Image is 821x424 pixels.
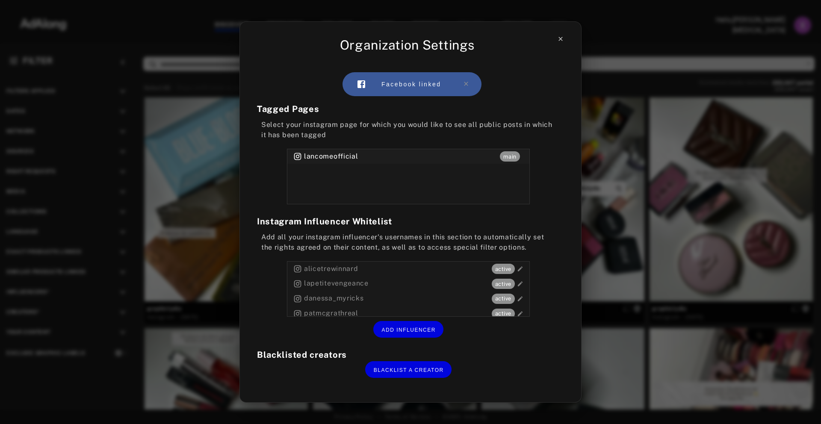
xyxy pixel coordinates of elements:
div: alicetrewinnard [287,262,529,277]
div: lapetitevengeance [287,276,529,291]
span: lancomeofficial [293,151,358,162]
span: ADD INFLUENCER [382,327,436,333]
span: BLACKLIST A CREATOR [374,367,444,373]
button: BLACKLIST A CREATOR [365,361,452,378]
span: Facebook linked [381,81,441,88]
div: Tagged Pages [257,103,560,115]
span: alicetrewinnard [293,264,374,274]
button: ADD INFLUENCER [373,321,444,338]
div: patmcgrathreal [287,306,529,321]
span: active [492,309,515,318]
div: Blacklisted creators [257,348,560,361]
div: Instagram Influencer Whitelist [257,215,560,228]
span: active [492,265,515,274]
span: main [500,153,520,161]
span: danessa_myricks [293,293,374,304]
div: lancomeofficial [287,149,529,164]
div: Select your instagram page for which you would like to see all public posts in which it has been ... [257,120,560,140]
div: danessa_myricks [287,291,529,306]
span: active [492,280,515,289]
iframe: Chat Widget [778,383,821,424]
div: Add all your instagram influencer's usernames in this section to automatically set the rights agr... [257,232,560,253]
span: active [492,294,515,303]
span: patmcgrathreal [293,308,374,319]
div: Organization Settings [257,35,557,55]
span: lapetitevengeance [293,278,374,289]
